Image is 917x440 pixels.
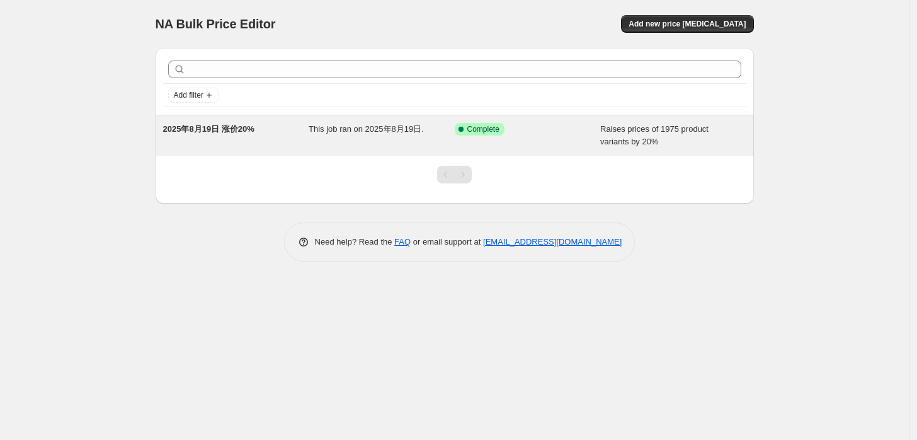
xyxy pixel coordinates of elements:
[156,17,276,31] span: NA Bulk Price Editor
[315,237,395,246] span: Need help? Read the
[600,124,709,146] span: Raises prices of 1975 product variants by 20%
[483,237,622,246] a: [EMAIL_ADDRESS][DOMAIN_NAME]
[621,15,753,33] button: Add new price [MEDICAL_DATA]
[394,237,411,246] a: FAQ
[309,124,424,134] span: This job ran on 2025年8月19日.
[168,88,219,103] button: Add filter
[467,124,499,134] span: Complete
[163,124,254,134] span: 2025年8月19日 涨价20%
[629,19,746,29] span: Add new price [MEDICAL_DATA]
[174,90,203,100] span: Add filter
[437,166,472,183] nav: Pagination
[411,237,483,246] span: or email support at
